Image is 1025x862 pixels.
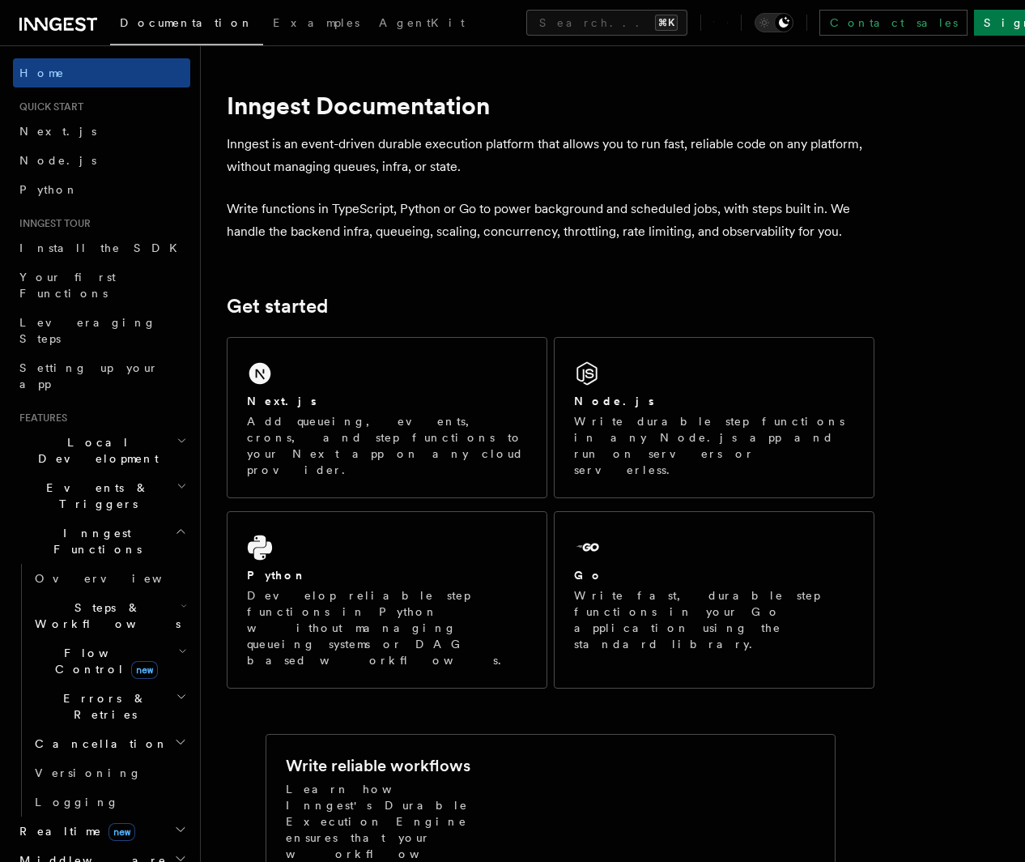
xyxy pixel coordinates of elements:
[554,511,874,689] a: GoWrite fast, durable step functions in your Go application using the standard library.
[526,10,687,36] button: Search...⌘K
[28,645,178,677] span: Flow Control
[19,271,116,300] span: Your first Functions
[13,175,190,204] a: Python
[227,337,547,498] a: Next.jsAdd queueing, events, crons, and step functions to your Next app on any cloud provider.
[13,58,190,87] a: Home
[247,567,307,583] h2: Python
[28,787,190,817] a: Logging
[19,125,96,138] span: Next.js
[35,572,202,585] span: Overview
[574,413,854,478] p: Write durable step functions in any Node.js app and run on servers or serverless.
[19,154,96,167] span: Node.js
[28,690,176,723] span: Errors & Retries
[120,16,253,29] span: Documentation
[554,337,874,498] a: Node.jsWrite durable step functions in any Node.js app and run on servers or serverless.
[13,308,190,353] a: Leveraging Steps
[28,729,190,758] button: Cancellation
[28,638,190,684] button: Flow Controlnew
[13,434,177,467] span: Local Development
[273,16,359,29] span: Examples
[247,413,527,478] p: Add queueing, events, crons, and step functions to your Next app on any cloud provider.
[19,65,65,81] span: Home
[28,593,190,638] button: Steps & Workflows
[227,511,547,689] a: PythonDevelop reliable step functions in Python without managing queueing systems or DAG based wo...
[574,567,603,583] h2: Go
[263,5,369,44] a: Examples
[13,525,175,557] span: Inngest Functions
[28,684,190,729] button: Errors & Retries
[13,146,190,175] a: Node.js
[13,262,190,308] a: Your first Functions
[13,518,190,564] button: Inngest Functions
[19,183,79,196] span: Python
[379,16,465,29] span: AgentKit
[819,10,968,36] a: Contact sales
[13,428,190,473] button: Local Development
[28,600,181,632] span: Steps & Workflows
[227,295,328,318] a: Get started
[286,754,470,777] h2: Write reliable workflows
[131,661,158,679] span: new
[13,564,190,817] div: Inngest Functions
[28,564,190,593] a: Overview
[655,15,678,31] kbd: ⌘K
[13,412,67,425] span: Features
[574,393,654,409] h2: Node.js
[19,316,156,345] span: Leveraging Steps
[755,13,793,32] button: Toggle dark mode
[247,587,527,668] p: Develop reliable step functions in Python without managing queueing systems or DAG based workflows.
[28,758,190,787] a: Versioning
[227,91,874,120] h1: Inngest Documentation
[227,133,874,178] p: Inngest is an event-driven durable execution platform that allows you to run fast, reliable code ...
[369,5,474,44] a: AgentKit
[110,5,263,45] a: Documentation
[35,796,119,809] span: Logging
[19,241,187,254] span: Install the SDK
[19,361,159,390] span: Setting up your app
[247,393,317,409] h2: Next.js
[227,198,874,243] p: Write functions in TypeScript, Python or Go to power background and scheduled jobs, with steps bu...
[13,480,177,512] span: Events & Triggers
[108,823,135,841] span: new
[28,736,168,752] span: Cancellation
[13,823,135,839] span: Realtime
[13,473,190,518] button: Events & Triggers
[13,100,83,113] span: Quick start
[13,117,190,146] a: Next.js
[13,353,190,399] a: Setting up your app
[13,217,91,230] span: Inngest tour
[574,587,854,652] p: Write fast, durable step functions in your Go application using the standard library.
[13,817,190,846] button: Realtimenew
[13,233,190,262] a: Install the SDK
[35,766,142,779] span: Versioning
